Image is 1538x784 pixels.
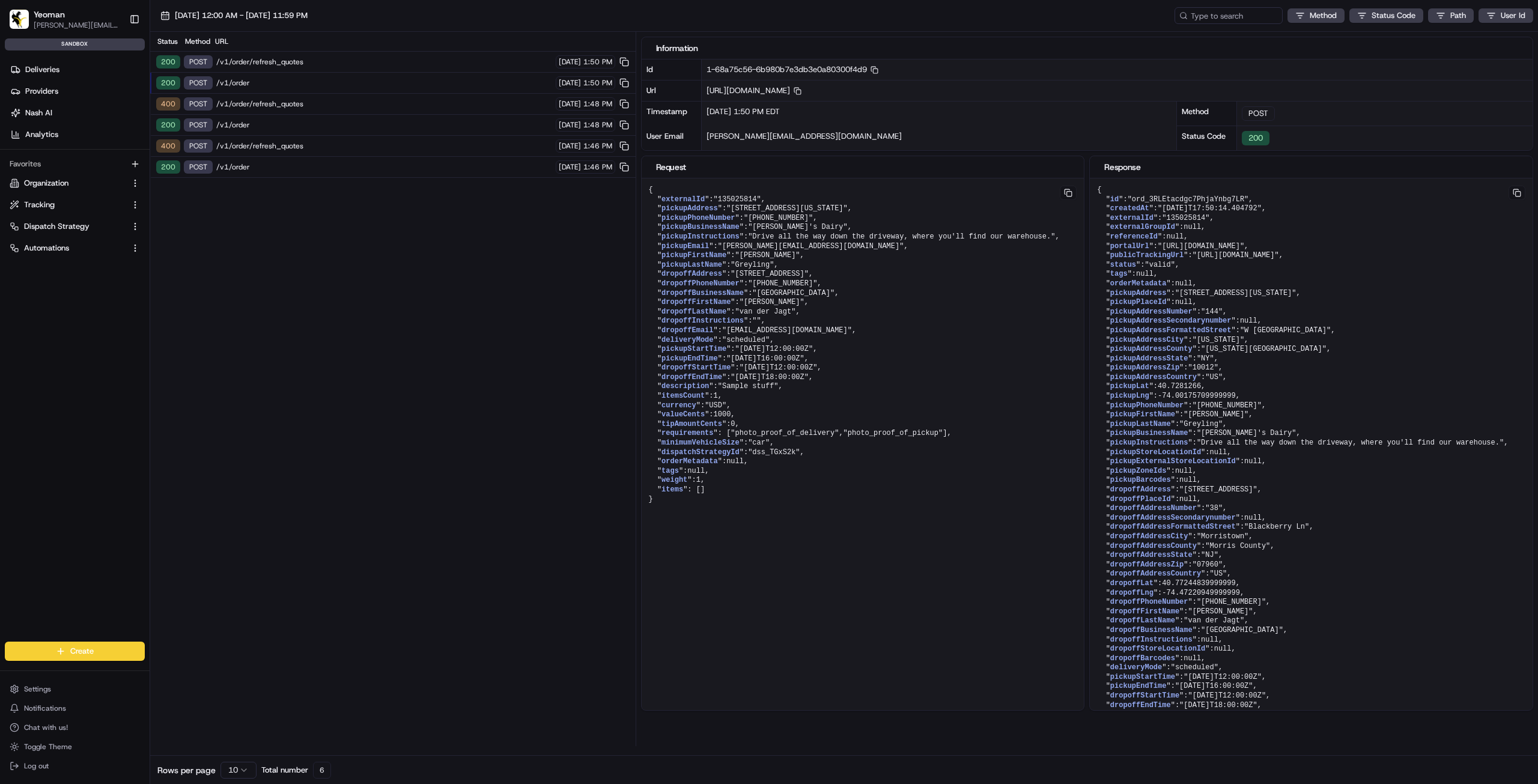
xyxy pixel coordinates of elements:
span: pickupInstructions [1110,439,1188,447]
span: pickupEndTime [661,354,718,363]
span: 1:46 PM [583,141,612,151]
span: "US" [1210,570,1227,578]
button: User Id [1479,8,1533,23]
div: We're available if you need us! [41,127,152,136]
button: [PERSON_NAME][EMAIL_ADDRESS][DOMAIN_NAME] [34,20,120,30]
span: dropoffAddress [661,270,722,278]
span: "[PERSON_NAME]" [735,251,800,260]
a: 💻API Documentation [97,169,198,191]
span: null [1244,457,1262,466]
span: null [1175,279,1193,288]
span: "135025814" [714,195,761,204]
span: [DATE] [559,120,581,130]
span: pickupInstructions [661,232,740,241]
span: description [661,382,709,390]
span: dropoffEmail [661,326,713,335]
span: [PERSON_NAME][EMAIL_ADDRESS][DOMAIN_NAME] [707,131,902,141]
span: Log out [24,761,49,771]
span: "[US_STATE]" [1193,336,1244,344]
span: "[US_STATE][GEOGRAPHIC_DATA]" [1201,345,1327,353]
span: /v1/order [216,78,552,88]
div: 6 [313,762,331,779]
span: dropoffBarcodes [1110,654,1175,663]
span: pickupZoneIds [1110,467,1167,475]
div: 200 [156,76,180,90]
span: "Drive all the way down the driveway, where you'll find our warehouse." [748,232,1055,241]
span: dispatchStrategyId [661,448,740,457]
span: "144" [1201,308,1223,316]
button: Notifications [5,700,145,717]
span: referenceId [1110,232,1158,241]
span: "[DATE]T12:00:00Z" [735,345,813,353]
span: Total number [261,765,308,776]
span: /v1/order [216,162,552,172]
span: orderMetadata [661,457,718,466]
span: null [1179,495,1197,503]
span: 1 [696,476,701,484]
span: [DATE] [559,99,581,109]
div: Response [1104,161,1518,173]
span: weight [661,476,687,484]
span: "[DATE]T18:00:00Z" [1179,701,1257,710]
a: Providers [5,82,150,101]
span: 40.7281266 [1158,382,1201,390]
span: 1-68a75c56-6b980b7e3db3e0a80300f4d9 [707,64,878,74]
span: dropoffAddressCity [1110,532,1188,541]
span: externalId [661,195,705,204]
span: null [1136,270,1153,278]
img: 1736555255976-a54dd68f-1ca7-489b-9aae-adbdc363a1c4 [12,115,34,136]
span: null [1175,298,1193,306]
span: "[DATE]T18:00:00Z" [731,373,809,381]
span: null [1214,645,1232,653]
span: pickupAddress [1110,289,1167,297]
span: /v1/order/refresh_quotes [216,57,552,67]
span: "dss_TGxS2k" [748,448,800,457]
span: Automations [24,243,69,254]
span: dropoffAddress [1110,485,1171,494]
span: "van der Jagt" [735,308,796,316]
span: Create [70,646,94,657]
div: 400 [156,139,180,153]
button: Organization [5,174,145,193]
span: pickupLastName [661,261,722,269]
button: Dispatch Strategy [5,217,145,236]
span: pickupAddressSecondarynumber [1110,317,1232,325]
span: "NJ" [1201,551,1218,559]
div: 200 [156,118,180,132]
span: pickupFirstName [661,251,726,260]
a: Automations [10,243,126,254]
button: Tracking [5,195,145,214]
span: null [1184,654,1201,663]
div: POST [184,97,213,111]
span: "[STREET_ADDRESS]" [1179,485,1257,494]
span: API Documentation [114,174,193,186]
span: "[DATE]T16:00:00Z" [1175,682,1253,690]
span: dropoffEndTime [1110,701,1171,710]
span: dropoffLng [1110,589,1153,597]
button: Log out [5,758,145,774]
div: Information [656,42,1519,54]
span: pickupAddressFormattedStreet [1110,326,1232,335]
button: Settings [5,681,145,697]
span: pickupPlaceId [1110,298,1167,306]
div: Status Code [1177,126,1237,150]
span: pickupAddressNumber [1110,308,1193,316]
button: Method [1287,8,1345,23]
span: dropoffPlaceId [1110,495,1171,503]
span: orderMetadata [1110,279,1167,288]
a: Nash AI [5,103,150,123]
span: pickupStoreLocationId [1110,448,1201,457]
span: "[DATE]T17:50:14.404792" [1158,204,1262,213]
span: "[DATE]T16:00:00Z" [726,354,804,363]
button: Automations [5,239,145,258]
span: items [661,485,683,494]
span: dropoffPhoneNumber [1110,598,1188,606]
span: "[PERSON_NAME]" [740,298,804,306]
span: pickupAddressCountry [1110,373,1197,381]
span: id [1110,195,1119,204]
span: 1:46 PM [583,162,612,172]
span: "van der Jagt" [1184,616,1244,625]
span: [DATE] [559,57,581,67]
a: Tracking [10,199,126,210]
span: publicTrackingUrl [1110,251,1184,260]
